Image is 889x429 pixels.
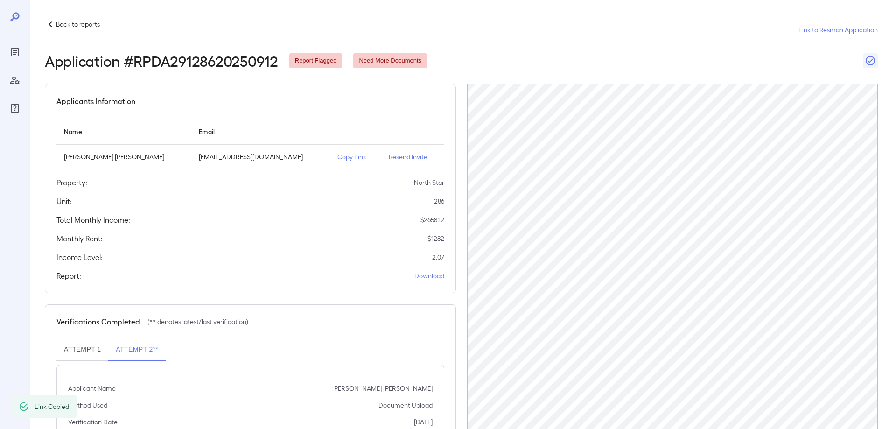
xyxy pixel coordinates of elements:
[432,253,444,262] p: 2.07
[414,417,433,427] p: [DATE]
[56,338,108,361] button: Attempt 1
[199,152,323,162] p: [EMAIL_ADDRESS][DOMAIN_NAME]
[7,45,22,60] div: Reports
[56,118,191,145] th: Name
[434,197,444,206] p: 286
[337,152,374,162] p: Copy Link
[378,401,433,410] p: Document Upload
[332,384,433,393] p: [PERSON_NAME] [PERSON_NAME]
[56,270,81,281] h5: Report:
[7,395,22,410] div: Log Out
[389,152,436,162] p: Resend Invite
[56,252,103,263] h5: Income Level:
[64,152,184,162] p: [PERSON_NAME] [PERSON_NAME]
[45,52,278,69] h2: Application # RPDA29128620250912
[56,96,135,107] h5: Applicants Information
[414,271,444,281] a: Download
[7,101,22,116] div: FAQ
[108,338,166,361] button: Attempt 2**
[863,53,878,68] button: Close Report
[7,73,22,88] div: Manage Users
[420,215,444,225] p: $ 2658.12
[56,196,72,207] h5: Unit:
[68,384,116,393] p: Applicant Name
[68,401,107,410] p: Method Used
[353,56,427,65] span: Need More Documents
[798,25,878,35] a: Link to Resman Application
[56,233,103,244] h5: Monthly Rent:
[191,118,330,145] th: Email
[56,118,444,169] table: simple table
[68,417,118,427] p: Verification Date
[147,317,248,326] p: (** denotes latest/last verification)
[427,234,444,243] p: $ 1282
[289,56,343,65] span: Report Flagged
[56,20,100,29] p: Back to reports
[56,214,130,225] h5: Total Monthly Income:
[56,177,87,188] h5: Property:
[35,398,69,415] div: Link Copied
[414,178,444,187] p: North Star
[56,316,140,327] h5: Verifications Completed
